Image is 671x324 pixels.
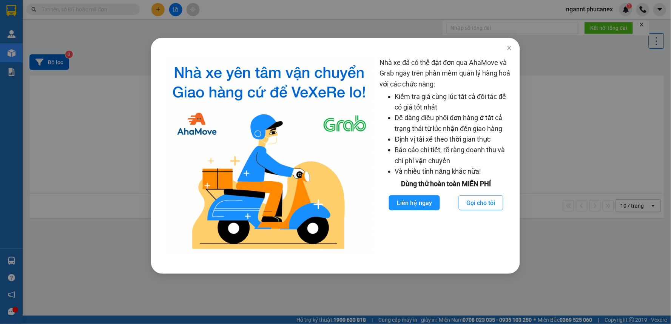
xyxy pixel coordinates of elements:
li: Và nhiều tính năng khác nữa! [395,166,513,177]
li: Kiểm tra giá cùng lúc tất cả đối tác để có giá tốt nhất [395,91,513,113]
span: close [506,45,512,51]
span: Liên hệ ngay [397,198,432,208]
button: Gọi cho tôi [459,195,503,210]
button: Close [499,38,520,59]
li: Định vị tài xế theo thời gian thực [395,134,513,145]
button: Liên hệ ngay [389,195,440,210]
img: logo [165,57,374,255]
li: Dễ dàng điều phối đơn hàng ở tất cả trạng thái từ lúc nhận đến giao hàng [395,113,513,134]
div: Nhà xe đã có thể đặt đơn qua AhaMove và Grab ngay trên phần mềm quản lý hàng hoá với các chức năng: [380,57,513,255]
span: Gọi cho tôi [467,198,495,208]
li: Báo cáo chi tiết, rõ ràng doanh thu và chi phí vận chuyển [395,145,513,166]
div: Dùng thử hoàn toàn MIỄN PHÍ [380,179,513,189]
